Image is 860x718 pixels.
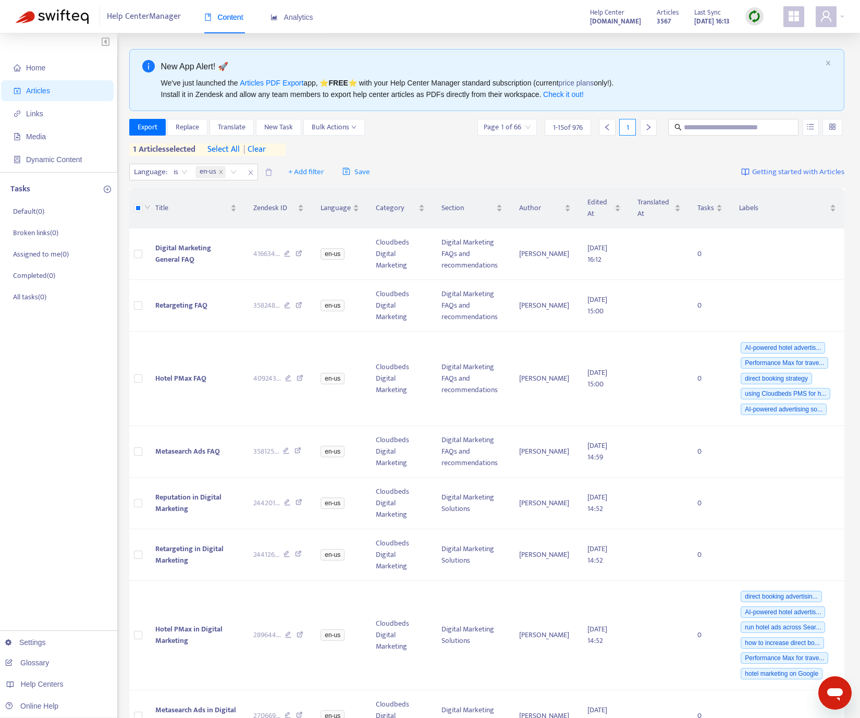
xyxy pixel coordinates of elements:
span: [DATE] 14:52 [587,543,607,566]
span: 358125 ... [253,446,279,457]
th: Title [147,188,245,228]
span: [DATE] 14:52 [587,623,607,647]
td: [PERSON_NAME] [511,581,579,690]
span: en-us [321,446,345,457]
p: Broken links ( 0 ) [13,227,58,238]
span: Analytics [271,13,313,21]
p: Assigned to me ( 0 ) [13,249,69,260]
a: Online Help [5,702,58,710]
span: Category [376,202,416,214]
td: [PERSON_NAME] [511,426,579,478]
td: [PERSON_NAME] [511,529,579,581]
span: Getting started with Articles [752,166,844,178]
th: Translated At [629,188,689,228]
span: Retargeting in Digital Marketing [155,543,224,566]
th: Labels [731,188,844,228]
td: Cloudbeds Digital Marketing [367,529,433,581]
span: Title [155,202,228,214]
button: Bulk Actionsdown [303,119,365,136]
span: Hotel PMax in Digital Marketing [155,623,223,647]
td: Digital Marketing FAQs and recommendations [433,426,511,478]
span: clear [240,143,266,156]
span: Articles [26,87,50,95]
span: container [14,156,21,163]
span: Help Center Manager [107,7,181,27]
th: Zendesk ID [245,188,313,228]
a: Getting started with Articles [741,164,844,180]
span: Digital Marketing General FAQ [155,242,211,265]
td: Digital Marketing FAQs and recommendations [433,332,511,426]
span: Translated At [637,197,672,220]
span: 409243 ... [253,373,281,384]
span: [DATE] 14:52 [587,491,607,515]
div: New App Alert! 🚀 [161,60,821,73]
span: en-us [195,166,226,178]
span: user [820,10,832,22]
span: Performance Max for trave... [741,357,828,369]
a: Settings [5,638,46,647]
td: Digital Marketing FAQs and recommendations [433,228,511,280]
span: Help Center [590,7,624,18]
td: Digital Marketing Solutions [433,478,511,529]
span: Performance Max for trave... [741,652,828,664]
th: Author [511,188,579,228]
span: Content [204,13,243,21]
td: 0 [689,478,731,529]
span: Language : [130,164,169,180]
button: New Task [256,119,301,136]
td: 0 [689,581,731,690]
td: [PERSON_NAME] [511,280,579,332]
span: AI-powered advertising so... [741,404,827,415]
span: 244201 ... [253,497,280,509]
span: area-chart [271,14,278,21]
span: Replace [176,121,199,133]
span: direct booking advertisin... [741,591,821,602]
span: Metasearch Ads FAQ [155,445,220,457]
span: link [14,110,21,117]
th: Category [367,188,433,228]
span: [DATE] 15:00 [587,294,607,317]
b: FREE [328,79,348,87]
button: Export [129,119,166,136]
span: select all [207,143,240,156]
span: Help Centers [21,680,64,688]
span: appstore [788,10,800,22]
span: Home [26,64,45,72]
td: 0 [689,426,731,478]
span: delete [265,168,273,176]
td: Digital Marketing FAQs and recommendations [433,280,511,332]
span: Tasks [697,202,714,214]
span: Zendesk ID [253,202,296,214]
p: Tasks [10,183,30,196]
button: unordered-list [803,119,819,136]
span: en-us [321,549,345,561]
div: 1 [619,119,636,136]
a: [DOMAIN_NAME] [590,15,641,27]
span: Links [26,109,43,118]
span: en-us [200,166,216,178]
td: Digital Marketing Solutions [433,529,511,581]
span: is [174,164,188,180]
span: run hotel ads across Sear... [741,622,825,633]
span: close [244,166,257,179]
span: 289644 ... [253,629,281,641]
span: en-us [321,497,345,509]
div: We've just launched the app, ⭐ ⭐️ with your Help Center Manager standard subscription (current on... [161,77,821,100]
span: 1 - 15 of 976 [553,122,583,133]
span: Save [342,166,370,178]
span: search [674,124,682,131]
span: plus-circle [104,186,111,193]
th: Tasks [689,188,731,228]
img: Swifteq [16,9,89,24]
img: image-link [741,168,750,176]
span: AI-powered hotel advertis... [741,606,825,618]
span: Hotel PMax FAQ [155,372,206,384]
img: sync.dc5367851b00ba804db3.png [748,10,761,23]
span: Articles [657,7,679,18]
span: 244126 ... [253,549,279,561]
td: Cloudbeds Digital Marketing [367,426,433,478]
button: close [825,60,831,67]
span: Reputation in Digital Marketing [155,491,222,515]
td: Digital Marketing Solutions [433,581,511,690]
strong: [DATE] 16:13 [694,16,730,27]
